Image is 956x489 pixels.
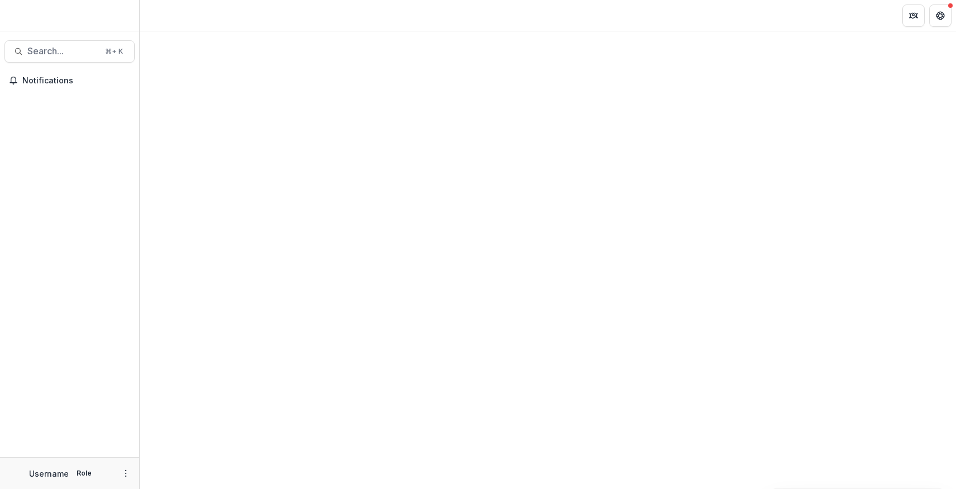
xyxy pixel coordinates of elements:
[103,45,125,58] div: ⌘ + K
[902,4,925,27] button: Partners
[4,72,135,90] button: Notifications
[29,468,69,479] p: Username
[73,468,95,478] p: Role
[22,76,130,86] span: Notifications
[929,4,952,27] button: Get Help
[119,467,132,480] button: More
[4,40,135,63] button: Search...
[144,7,192,23] nav: breadcrumb
[27,46,98,57] span: Search...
